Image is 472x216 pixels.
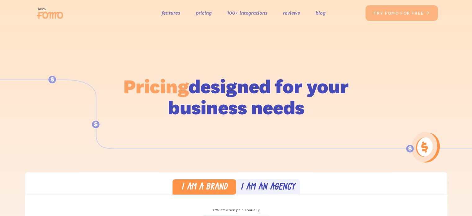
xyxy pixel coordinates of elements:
a: 100+ integrations [227,8,267,17]
div: I am an agency [240,183,295,192]
a: reviews [283,8,300,17]
span:  [425,10,430,16]
a: pricing [196,8,212,17]
a: blog [316,8,326,17]
span: Pricing [124,74,189,98]
a: try fomo for free [366,5,438,21]
div: I am a brand [181,183,227,192]
div: 17% off when paid annually [25,206,447,215]
a: features [162,8,180,17]
h1: designed for your business needs [123,76,349,118]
